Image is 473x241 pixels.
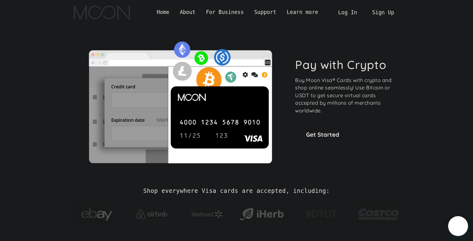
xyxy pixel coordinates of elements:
img: Costco [358,202,400,226]
img: Walmart [191,211,222,218]
img: Moon Cards let you spend your crypto anywhere Visa is accepted. [74,37,287,163]
a: Home [151,8,174,16]
a: Costco [358,196,400,229]
img: ebay [81,205,112,224]
a: Airbnb [128,203,175,222]
img: Netflix [306,207,337,222]
h1: Pay with Crypto [295,58,387,72]
div: Learn more [287,8,318,16]
p: Buy Moon Visa® Cards with crypto and shop online seamlessly! Use Bitcoin or USDT to get secure vi... [295,76,392,115]
h2: Shop everywhere Visa cards are accepted, including: [143,188,330,194]
img: Moon Logo [74,5,130,20]
img: Airbnb [136,209,167,219]
img: iHerb [239,206,285,222]
a: iHerb [239,200,285,225]
a: ebay [74,198,120,227]
iframe: Schaltfläche zum Öffnen des Messaging-Fensters [448,216,468,236]
div: Support [254,8,276,16]
a: Walmart [183,204,230,221]
a: Sign Up [367,5,399,19]
a: Netflix [294,200,349,225]
div: About [180,8,196,16]
a: Get Started [295,127,350,142]
div: For Business [206,8,243,16]
a: Log In [333,6,362,19]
